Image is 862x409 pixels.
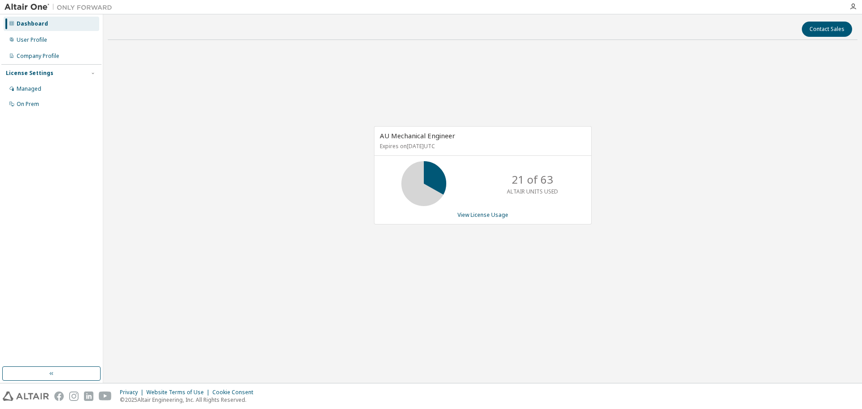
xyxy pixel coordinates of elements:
img: instagram.svg [69,391,79,401]
img: Altair One [4,3,117,12]
img: youtube.svg [99,391,112,401]
div: Dashboard [17,20,48,27]
p: Expires on [DATE] UTC [380,142,584,150]
img: linkedin.svg [84,391,93,401]
div: License Settings [6,70,53,77]
div: Company Profile [17,53,59,60]
div: Privacy [120,389,146,396]
p: 21 of 63 [512,172,553,187]
img: facebook.svg [54,391,64,401]
div: Website Terms of Use [146,389,212,396]
div: User Profile [17,36,47,44]
div: Managed [17,85,41,92]
span: AU Mechanical Engineer [380,131,455,140]
div: On Prem [17,101,39,108]
button: Contact Sales [802,22,852,37]
a: View License Usage [457,211,508,219]
img: altair_logo.svg [3,391,49,401]
p: ALTAIR UNITS USED [507,188,558,195]
div: Cookie Consent [212,389,259,396]
p: © 2025 Altair Engineering, Inc. All Rights Reserved. [120,396,259,404]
